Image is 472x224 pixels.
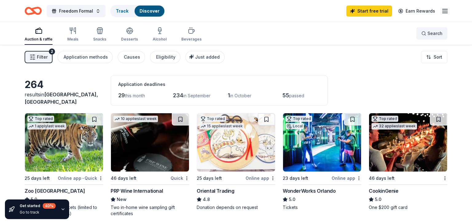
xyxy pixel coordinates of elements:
span: Filter [37,53,48,61]
span: this month [125,93,145,98]
div: Tickets [283,204,361,210]
img: Image for Oriental Trading [197,113,275,172]
a: Image for Zoo MiamiTop rated1 applylast week25 days leftOnline app•QuickZoo [GEOGRAPHIC_DATA]5.0G... [25,113,103,217]
span: Sort [434,53,442,61]
span: 4.8 [203,196,210,203]
div: Eligibility [156,53,175,61]
img: Image for Zoo Miami [25,113,103,172]
div: One $200 gift card [369,204,447,210]
div: 32 applies last week [372,123,417,129]
div: Online app [332,174,361,182]
a: Start free trial [346,6,392,17]
button: Filter2 [25,51,53,63]
button: Search [416,27,447,40]
img: Image for WonderWorks Orlando [283,113,361,172]
div: results [25,91,103,106]
a: Image for PRP Wine International10 applieslast week46 days leftQuickPRP Wine InternationalNewTwo ... [111,113,189,217]
div: 264 [25,79,103,91]
div: 25 days left [197,175,222,182]
div: Meals [67,37,78,42]
div: Top rated [372,116,398,122]
span: 234 [173,92,183,98]
button: Sort [421,51,447,63]
button: Snacks [93,25,106,45]
span: Freedom Formal [59,7,93,15]
div: Application deadlines [118,81,320,88]
div: Causes [124,53,140,61]
img: Image for PRP Wine International [111,113,189,172]
span: 29 [118,92,125,98]
span: Search [427,30,442,37]
span: 55 [282,92,289,98]
a: Image for CookinGenieTop rated32 applieslast week46 days leftCookinGenie5.0One $200 gift card [369,113,447,210]
div: Get started [20,203,56,209]
span: 5.0 [375,196,381,203]
span: in September [183,93,210,98]
div: Online app [246,174,275,182]
span: passed [289,93,304,98]
div: 2 [49,48,55,55]
div: Alcohol [153,37,167,42]
button: Alcohol [153,25,167,45]
button: Application methods [57,51,113,63]
button: Freedom Formal [47,5,105,17]
div: 46 days left [369,175,395,182]
button: Auction & raffle [25,25,53,45]
div: Local [285,123,304,129]
button: Eligibility [150,51,180,63]
span: in [25,91,98,105]
span: New [117,196,127,203]
div: Application methods [64,53,108,61]
button: Meals [67,25,78,45]
div: Two in-home wine sampling gift certificates [111,204,189,217]
div: Top rated [285,116,312,122]
span: 1 [228,92,230,98]
a: Image for WonderWorks OrlandoTop ratedLocal23 days leftOnline appWonderWorks Orlando5.0Tickets [283,113,361,210]
img: Image for CookinGenie [369,113,447,172]
a: Discover [140,8,159,14]
span: • [82,176,84,181]
div: CookinGenie [369,187,399,195]
div: Donation depends on request [197,204,275,210]
div: 46 days left [111,175,136,182]
div: 40 % [43,203,56,209]
div: Top rated [199,116,226,122]
div: Oriental Trading [197,187,234,195]
button: Desserts [121,25,138,45]
div: Top rated [27,116,54,122]
div: 1 apply last week [27,123,66,129]
a: Earn Rewards [395,6,439,17]
div: Quick [171,174,189,182]
div: 23 days left [283,175,308,182]
div: WonderWorks Orlando [283,187,336,195]
span: Just added [195,54,220,60]
div: 15 applies last week [199,123,244,129]
span: [GEOGRAPHIC_DATA], [GEOGRAPHIC_DATA] [25,91,98,105]
a: Home [25,4,42,18]
div: Zoo [GEOGRAPHIC_DATA] [25,187,85,195]
div: Go to track [20,210,56,215]
div: Auction & raffle [25,37,53,42]
button: TrackDiscover [110,5,165,17]
div: PRP Wine International [111,187,163,195]
div: Beverages [181,37,202,42]
a: Track [116,8,128,14]
button: Just added [185,51,225,63]
span: in October [230,93,251,98]
span: 5.0 [289,196,295,203]
div: Online app Quick [58,174,103,182]
div: Desserts [121,37,138,42]
div: Snacks [93,37,106,42]
div: 25 days left [25,175,50,182]
button: Causes [118,51,145,63]
button: Beverages [181,25,202,45]
div: 10 applies last week [113,116,158,122]
a: Image for Oriental TradingTop rated15 applieslast week25 days leftOnline appOriental Trading4.8Do... [197,113,275,210]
